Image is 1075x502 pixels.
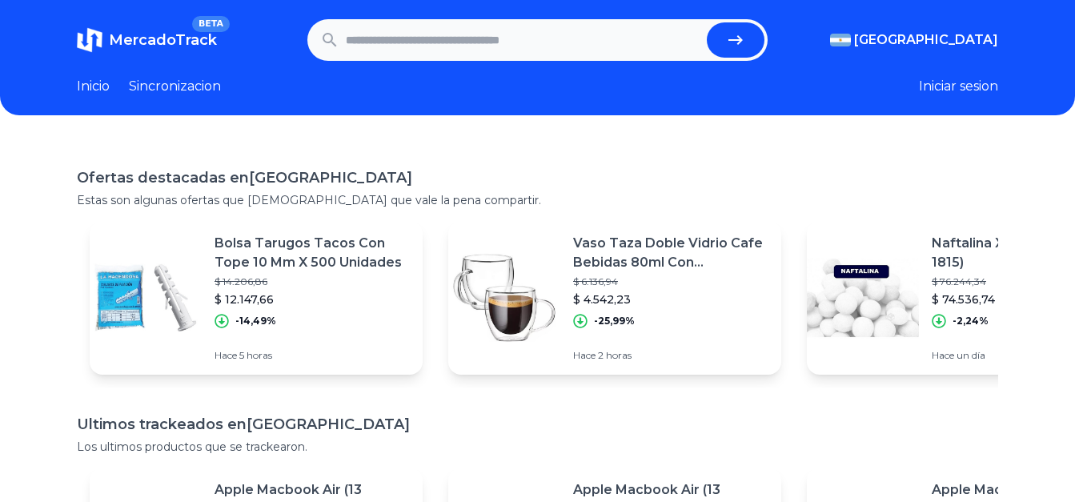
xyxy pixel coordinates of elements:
img: Featured image [807,242,919,354]
button: Iniciar sesion [919,77,998,96]
p: Hace 2 horas [573,349,768,362]
p: Estas son algunas ofertas que [DEMOGRAPHIC_DATA] que vale la pena compartir. [77,192,998,208]
p: -2,24% [953,315,989,327]
p: $ 4.542,23 [573,291,768,307]
a: Sincronizacion [129,77,221,96]
button: [GEOGRAPHIC_DATA] [830,30,998,50]
p: Los ultimos productos que se trackearon. [77,439,998,455]
img: MercadoTrack [77,27,102,53]
p: $ 6.136,94 [573,275,768,288]
p: Hace 5 horas [215,349,410,362]
span: BETA [192,16,230,32]
p: -25,99% [594,315,635,327]
h1: Ofertas destacadas en [GEOGRAPHIC_DATA] [77,167,998,189]
h1: Ultimos trackeados en [GEOGRAPHIC_DATA] [77,413,998,436]
img: Featured image [90,242,202,354]
p: Vaso Taza Doble Vidrio Cafe Bebidas 80ml Con [PERSON_NAME] [573,234,768,272]
img: Featured image [448,242,560,354]
a: Featured imageBolsa Tarugos Tacos Con Tope 10 Mm X 500 Unidades$ 14.206,86$ 12.147,66-14,49%Hace ... [90,221,423,375]
img: Argentina [830,34,851,46]
span: [GEOGRAPHIC_DATA] [854,30,998,50]
p: -14,49% [235,315,276,327]
p: $ 14.206,86 [215,275,410,288]
a: Inicio [77,77,110,96]
span: MercadoTrack [109,31,217,49]
a: MercadoTrackBETA [77,27,217,53]
p: Bolsa Tarugos Tacos Con Tope 10 Mm X 500 Unidades [215,234,410,272]
a: Featured imageVaso Taza Doble Vidrio Cafe Bebidas 80ml Con [PERSON_NAME]$ 6.136,94$ 4.542,23-25,9... [448,221,781,375]
p: $ 12.147,66 [215,291,410,307]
